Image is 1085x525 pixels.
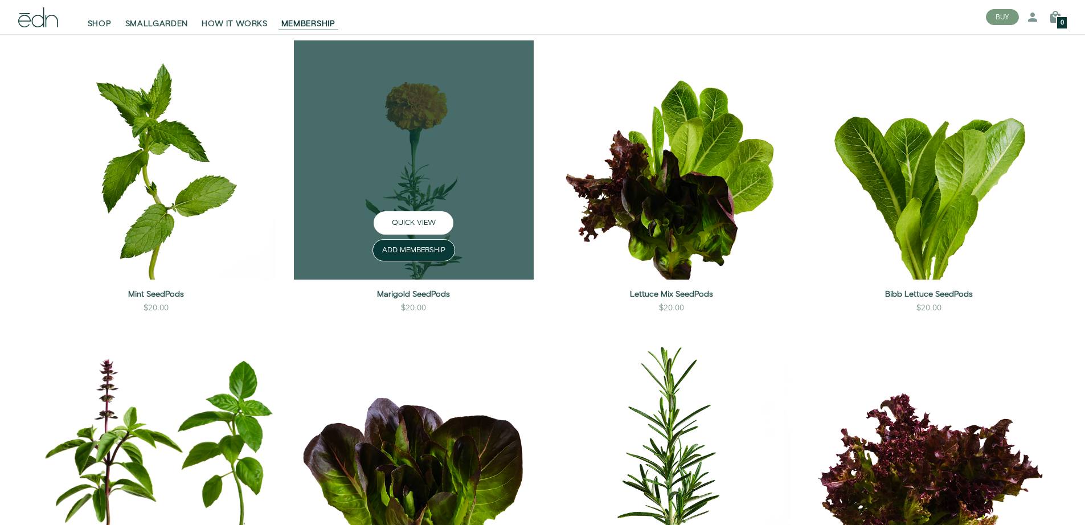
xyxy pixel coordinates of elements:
img: Mint SeedPods [36,40,276,280]
a: SHOP [81,5,118,30]
a: SMALLGARDEN [118,5,195,30]
button: ADD MEMBERSHIP [372,239,455,261]
a: Lettuce Mix SeedPods [552,289,791,300]
span: SHOP [88,18,112,30]
img: Lettuce Mix SeedPods [552,40,791,280]
button: BUY [986,9,1019,25]
div: $20.00 [401,302,426,314]
span: SMALLGARDEN [125,18,189,30]
div: $20.00 [144,302,169,314]
a: Bibb Lettuce SeedPods [809,289,1049,300]
span: MEMBERSHIP [281,18,335,30]
div: $20.00 [916,302,941,314]
a: MEMBERSHIP [275,5,342,30]
div: $20.00 [659,302,684,314]
button: QUICK VIEW [374,211,453,235]
a: Marigold SeedPods [294,289,533,300]
span: HOW IT WORKS [202,18,267,30]
a: HOW IT WORKS [195,5,274,30]
img: Bibb Lettuce SeedPods [809,40,1049,280]
a: Mint SeedPods [36,289,276,300]
span: 0 [1061,20,1064,26]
